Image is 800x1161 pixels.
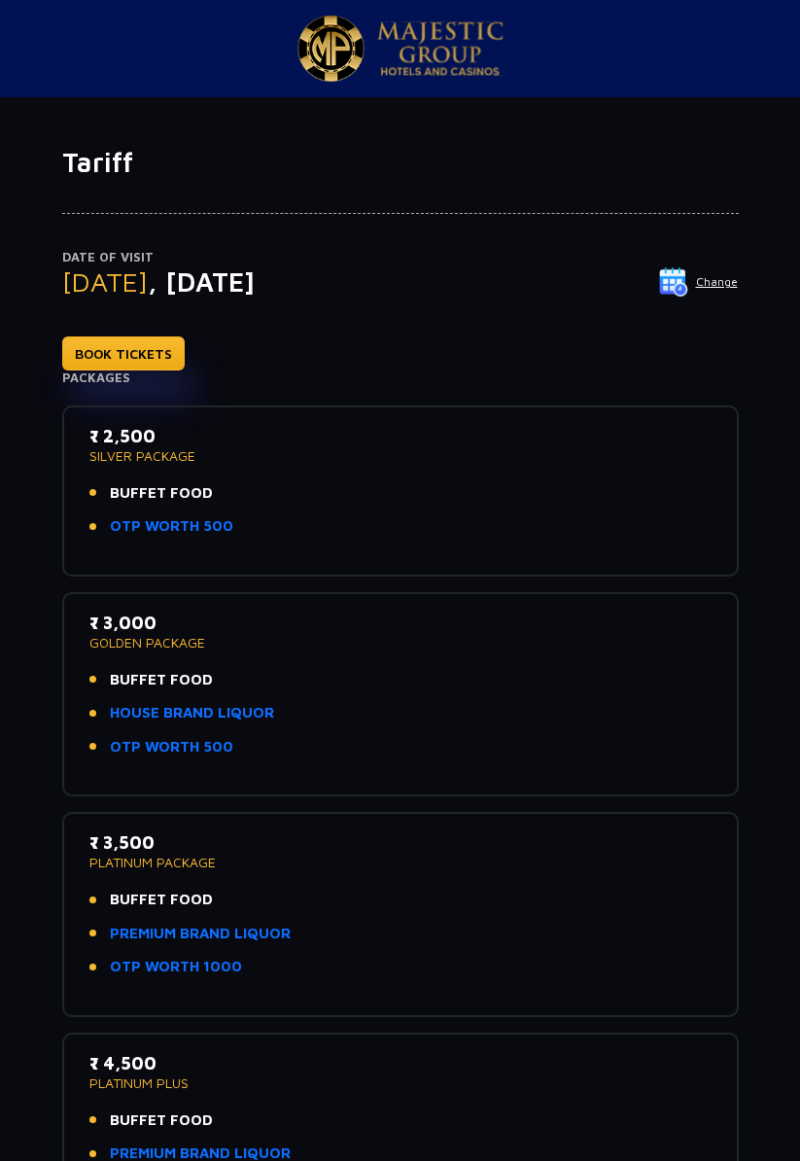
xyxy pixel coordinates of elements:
a: PREMIUM BRAND LIQUOR [110,923,291,945]
span: [DATE] [62,265,148,298]
p: PLATINUM PACKAGE [89,856,712,869]
span: BUFFET FOOD [110,889,213,911]
p: PLATINUM PLUS [89,1076,712,1090]
a: BOOK TICKETS [62,336,185,370]
p: ₹ 3,500 [89,829,712,856]
img: Majestic Pride [377,21,504,76]
img: Majestic Pride [297,16,365,82]
span: BUFFET FOOD [110,482,213,505]
p: GOLDEN PACKAGE [89,636,712,650]
span: BUFFET FOOD [110,669,213,691]
a: OTP WORTH 1000 [110,956,242,978]
p: ₹ 3,000 [89,610,712,636]
button: Change [658,266,739,298]
h4: Packages [62,370,739,386]
p: Date of Visit [62,248,739,267]
a: HOUSE BRAND LIQUOR [110,702,274,724]
p: ₹ 4,500 [89,1050,712,1076]
a: OTP WORTH 500 [110,736,233,758]
span: , [DATE] [148,265,255,298]
a: OTP WORTH 500 [110,515,233,538]
span: BUFFET FOOD [110,1109,213,1132]
p: ₹ 2,500 [89,423,712,449]
p: SILVER PACKAGE [89,449,712,463]
h1: Tariff [62,146,739,179]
